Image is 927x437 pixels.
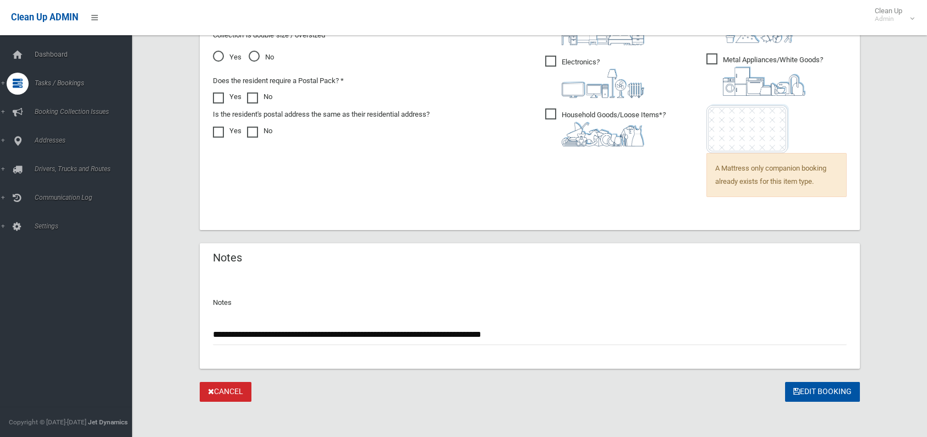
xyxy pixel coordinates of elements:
[213,296,847,309] p: Notes
[247,90,272,103] label: No
[31,51,140,58] span: Dashboard
[213,74,344,88] label: Does the resident require a Postal Pack? *
[200,247,255,269] header: Notes
[869,7,913,23] span: Clean Up
[31,79,140,87] span: Tasks / Bookings
[875,15,902,23] small: Admin
[247,124,272,138] label: No
[706,153,847,197] span: A Mattress only companion booking already exists for this item type.
[723,67,805,96] img: 36c1b0289cb1767239cdd3de9e694f19.png
[545,56,644,98] span: Electronics
[11,12,78,23] span: Clean Up ADMIN
[562,58,644,98] i: ?
[562,69,644,98] img: 394712a680b73dbc3d2a6a3a7ffe5a07.png
[213,51,242,64] span: Yes
[31,136,140,144] span: Addresses
[31,194,140,201] span: Communication Log
[706,53,823,96] span: Metal Appliances/White Goods
[723,56,823,96] i: ?
[545,108,666,146] span: Household Goods/Loose Items*
[213,124,242,138] label: Yes
[31,108,140,116] span: Booking Collection Issues
[9,418,86,426] span: Copyright © [DATE]-[DATE]
[31,165,140,173] span: Drivers, Trucks and Routes
[200,382,251,402] a: Cancel
[706,104,789,153] img: e7408bece873d2c1783593a074e5cb2f.png
[88,418,128,426] strong: Jet Dynamics
[213,108,430,121] label: Is the resident's postal address the same as their residential address?
[213,90,242,103] label: Yes
[785,382,860,402] button: Edit Booking
[562,111,666,146] i: ?
[31,222,140,230] span: Settings
[249,51,274,64] span: No
[562,122,644,146] img: b13cc3517677393f34c0a387616ef184.png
